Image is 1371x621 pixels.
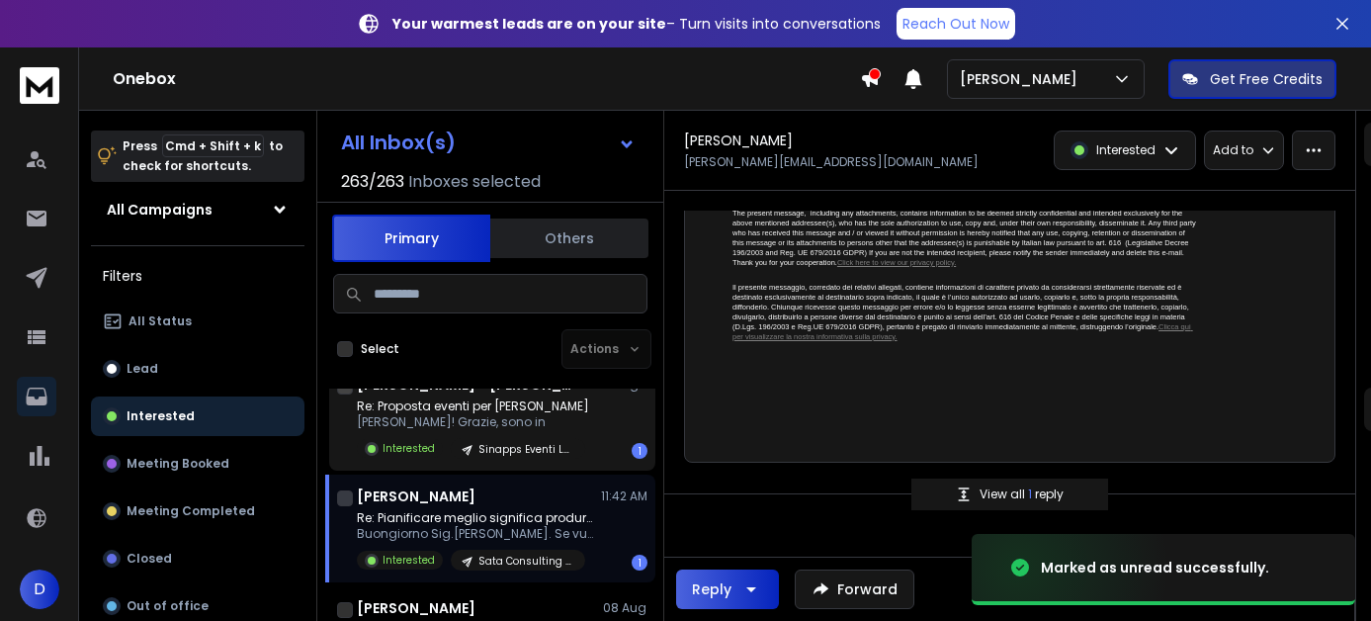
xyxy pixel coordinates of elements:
p: Reach Out Now [902,14,1009,34]
h1: Onebox [113,67,860,91]
p: Interested [1096,142,1156,158]
p: Sata Consulting - produzione [478,554,573,569]
button: Others [490,217,648,260]
a: Click here to view our privacy policy. [837,258,956,267]
p: Meeting Booked [127,456,229,472]
h1: [PERSON_NAME] [684,131,793,150]
button: All Status [91,302,304,341]
div: Marked as unread successfully. [1041,558,1269,577]
strong: Your warmest leads are on your site [392,14,666,34]
button: Get Free Credits [1168,59,1336,99]
h1: [PERSON_NAME] [357,487,475,506]
p: Il presente messaggio, corredato dei relativi allegati, contiene informazioni di carattere privat... [732,283,1197,342]
span: 1 [1028,486,1035,502]
a: Clicca qui per visualizzare la nostra informativa sulla privacy. [732,322,1193,341]
p: Sinapps Eventi Luglio v2 [478,442,573,457]
p: Meeting Completed [127,503,255,519]
p: [PERSON_NAME]! Grazie, sono in [357,414,589,430]
h3: Filters [91,262,304,290]
span: 263 / 263 [341,170,404,194]
button: Lead [91,349,304,389]
button: D [20,570,59,609]
p: Lead [127,361,158,377]
p: Buongiorno Sig.[PERSON_NAME]. Se vuole può [357,526,594,542]
h1: All Inbox(s) [341,133,456,152]
p: Re: Proposta eventi per [PERSON_NAME] [357,399,589,414]
p: Interested [383,553,435,568]
p: Get Free Credits [1210,69,1323,89]
label: Select [361,341,399,357]
p: Closed [127,551,172,567]
button: All Inbox(s) [325,123,651,162]
p: Re: Pianificare meglio significa produrre [357,510,594,526]
span: Cmd + Shift + k [162,134,264,157]
button: Primary [332,215,490,262]
button: Reply [676,570,779,609]
p: Interested [127,408,195,424]
p: [PERSON_NAME] [960,69,1085,89]
img: logo [20,67,59,104]
button: Meeting Booked [91,444,304,484]
p: 11:42 AM [601,488,647,504]
p: Out of office [127,598,209,614]
p: [PERSON_NAME][EMAIL_ADDRESS][DOMAIN_NAME] [684,154,979,170]
p: All Status [129,313,192,329]
h3: Inboxes selected [408,170,541,194]
button: Meeting Completed [91,491,304,531]
div: 1 [632,555,647,571]
div: 1 [632,443,647,459]
p: Interested [383,441,435,456]
p: 08 Aug [603,600,647,616]
p: Press to check for shortcuts. [123,136,283,176]
a: Reach Out Now [897,8,1015,40]
div: Reply [692,579,731,599]
button: Interested [91,397,304,436]
button: Closed [91,539,304,578]
p: View all reply [980,487,1064,502]
button: Forward [795,570,914,609]
h1: All Campaigns [107,200,213,220]
p: The present message, including any attachments, contains information to be deemed strictly confid... [732,209,1197,268]
p: Add to [1213,142,1253,158]
h1: [PERSON_NAME] [357,598,475,618]
p: – Turn visits into conversations [392,14,881,34]
button: All Campaigns [91,190,304,229]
